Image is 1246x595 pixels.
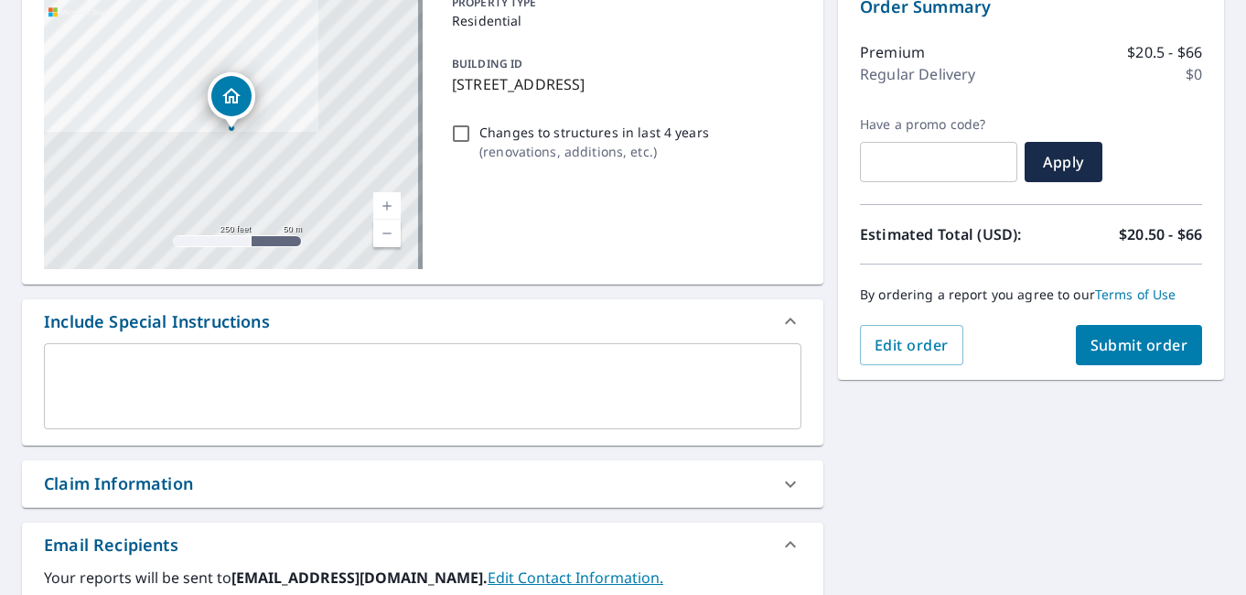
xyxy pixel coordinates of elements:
[479,142,709,161] p: ( renovations, additions, etc. )
[22,523,823,567] div: Email Recipients
[860,116,1017,133] label: Have a promo code?
[860,63,975,85] p: Regular Delivery
[1025,142,1102,182] button: Apply
[1119,223,1202,245] p: $20.50 - $66
[1076,325,1203,365] button: Submit order
[1039,152,1088,172] span: Apply
[479,123,709,142] p: Changes to structures in last 4 years
[860,223,1031,245] p: Estimated Total (USD):
[44,567,801,589] label: Your reports will be sent to
[452,56,522,71] p: BUILDING ID
[488,568,663,588] a: EditContactInfo
[373,220,401,247] a: Current Level 17, Zoom Out
[860,41,925,63] p: Premium
[22,460,823,507] div: Claim Information
[452,73,794,95] p: [STREET_ADDRESS]
[1090,335,1188,355] span: Submit order
[860,325,963,365] button: Edit order
[860,287,1202,303] p: By ordering a report you agree to our
[875,335,949,355] span: Edit order
[208,72,255,129] div: Dropped pin, building 1, Residential property, 50 Doe Run Dr Southampton, PA 18966
[44,533,178,557] div: Email Recipients
[1095,286,1176,303] a: Terms of Use
[1127,41,1202,63] p: $20.5 - $66
[44,471,193,496] div: Claim Information
[373,192,401,220] a: Current Level 17, Zoom In
[231,568,488,588] b: [EMAIL_ADDRESS][DOMAIN_NAME].
[452,11,794,30] p: Residential
[22,299,823,343] div: Include Special Instructions
[44,309,270,334] div: Include Special Instructions
[1186,63,1202,85] p: $0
